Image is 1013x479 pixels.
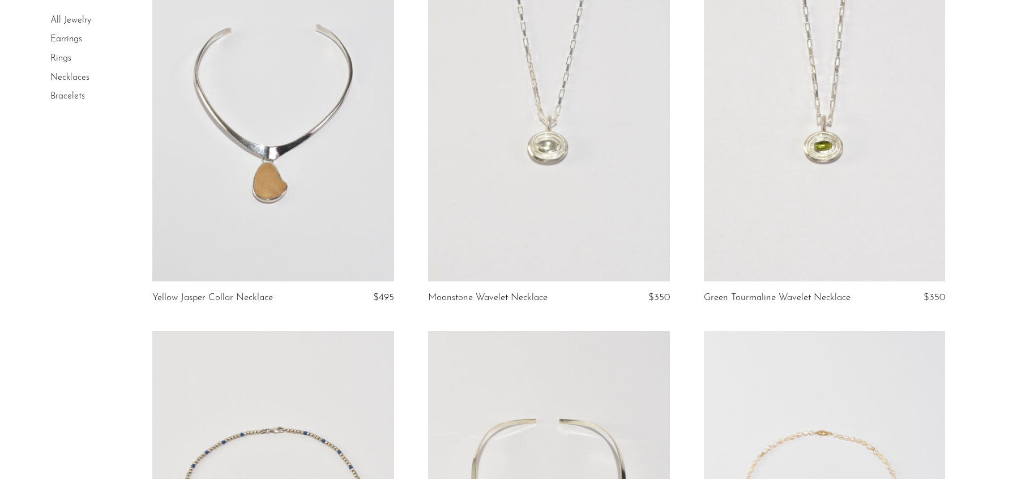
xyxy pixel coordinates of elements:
a: All Jewelry [50,16,91,25]
a: Rings [50,54,71,63]
a: Necklaces [50,73,89,82]
a: Bracelets [50,92,85,101]
span: $350 [648,293,670,302]
a: Moonstone Wavelet Necklace [428,293,548,303]
span: $350 [924,293,945,302]
a: Green Tourmaline Wavelet Necklace [704,293,850,303]
a: Earrings [50,35,82,44]
a: Yellow Jasper Collar Necklace [152,293,273,303]
span: $495 [373,293,394,302]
